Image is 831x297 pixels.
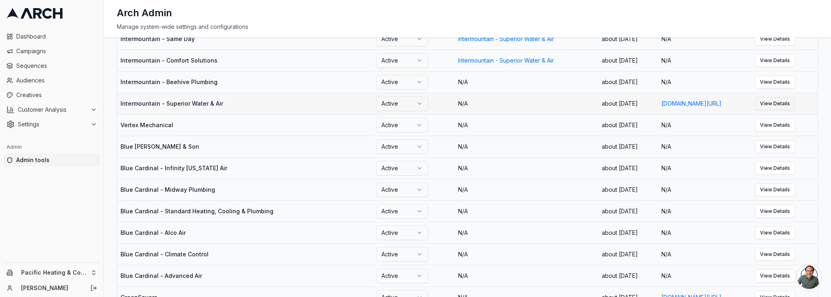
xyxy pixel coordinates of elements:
h1: Arch Admin [117,7,172,20]
td: N/A [455,222,598,243]
td: N/A [455,157,598,179]
td: Intermountain - Comfort Solutions [117,50,373,71]
td: N/A [455,71,598,93]
span: Pacific Heating & Cooling [21,269,87,276]
a: View Details [755,226,795,239]
td: N/A [455,243,598,265]
td: N/A [455,265,598,286]
a: View Details [755,76,795,89]
td: Blue Cardinal - Midway Plumbing [117,179,373,200]
td: N/A [658,71,751,93]
td: about [DATE] [598,243,658,265]
td: N/A [658,265,751,286]
span: Campaigns [16,47,97,55]
td: Blue Cardinal - Standard Heating, Cooling & Plumbing [117,200,373,222]
span: Settings [18,120,87,128]
a: View Details [755,183,795,196]
a: Open chat [797,264,821,289]
td: about [DATE] [598,200,658,222]
td: Blue [PERSON_NAME] & Son [117,136,373,157]
td: Blue Cardinal - Advanced Air [117,265,373,286]
td: Intermountain - Superior Water & Air [117,93,373,114]
td: N/A [658,157,751,179]
a: View Details [755,248,795,261]
span: Sequences [16,62,97,70]
td: about [DATE] [598,157,658,179]
a: View Details [755,33,795,46]
td: N/A [658,222,751,243]
span: Creatives [16,91,97,99]
a: Intermountain - Superior Water & Air [458,57,554,64]
a: View Details [755,205,795,218]
span: Admin tools [16,156,97,164]
td: about [DATE] [598,50,658,71]
td: Blue Cardinal - Climate Control [117,243,373,265]
td: N/A [658,179,751,200]
a: Intermountain - Superior Water & Air [458,35,554,42]
a: [DOMAIN_NAME][URL] [661,100,721,107]
span: Customer Analysis [18,106,87,114]
a: Admin tools [3,154,100,167]
span: Dashboard [16,33,97,41]
td: Intermountain - Same Day [117,28,373,50]
td: N/A [455,93,598,114]
td: N/A [658,114,751,136]
a: View Details [755,140,795,153]
td: N/A [455,136,598,157]
div: Manage system-wide settings and configurations [117,23,818,31]
a: Dashboard [3,30,100,43]
td: about [DATE] [598,222,658,243]
a: View Details [755,119,795,132]
span: Audiences [16,76,97,85]
td: about [DATE] [598,114,658,136]
td: Blue Cardinal - Alco Air [117,222,373,243]
td: Intermountain - Beehive Plumbing [117,71,373,93]
button: Settings [3,118,100,131]
button: Pacific Heating & Cooling [3,266,100,279]
button: Log out [88,282,99,294]
td: N/A [455,200,598,222]
td: about [DATE] [598,71,658,93]
button: Customer Analysis [3,103,100,116]
a: View Details [755,162,795,175]
td: N/A [658,200,751,222]
div: Admin [3,141,100,154]
td: N/A [455,114,598,136]
td: Blue Cardinal - Infinity [US_STATE] Air [117,157,373,179]
td: N/A [455,179,598,200]
td: about [DATE] [598,136,658,157]
td: N/A [658,243,751,265]
a: Campaigns [3,45,100,58]
a: View Details [755,97,795,110]
td: about [DATE] [598,93,658,114]
a: [PERSON_NAME] [21,284,82,292]
td: N/A [658,28,751,50]
td: N/A [658,50,751,71]
a: Audiences [3,74,100,87]
a: Sequences [3,59,100,72]
a: Creatives [3,89,100,102]
td: about [DATE] [598,179,658,200]
a: View Details [755,54,795,67]
td: about [DATE] [598,28,658,50]
td: about [DATE] [598,265,658,286]
td: Vertex Mechanical [117,114,373,136]
td: N/A [658,136,751,157]
a: View Details [755,269,795,282]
